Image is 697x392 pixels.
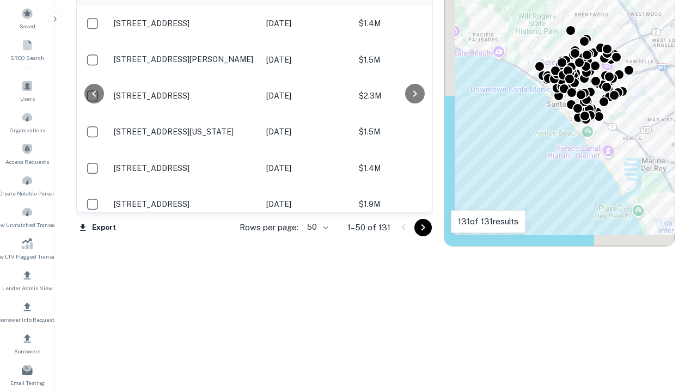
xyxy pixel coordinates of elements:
[20,94,35,103] span: Users
[3,76,51,105] a: Users
[20,22,35,30] span: Saved
[3,3,51,33] a: Saved
[3,107,51,137] a: Organizations
[114,91,255,101] p: [STREET_ADDRESS]
[266,54,348,66] p: [DATE]
[3,265,51,295] a: Lender Admin View
[266,126,348,138] p: [DATE]
[3,328,51,358] a: Borrowers
[359,198,468,210] p: $1.9M
[359,90,468,102] p: $2.3M
[14,347,40,356] span: Borrowers
[266,17,348,29] p: [DATE]
[114,163,255,173] p: [STREET_ADDRESS]
[114,127,255,137] p: [STREET_ADDRESS][US_STATE]
[2,284,53,292] span: Lender Admin View
[359,162,468,174] p: $1.4M
[3,297,51,326] a: Borrower Info Requests
[3,202,51,231] a: Review Unmatched Transactions
[359,126,468,138] p: $1.5M
[266,198,348,210] p: [DATE]
[359,17,468,29] p: $1.4M
[3,360,51,389] a: Email Testing
[266,90,348,102] p: [DATE]
[10,53,44,62] span: SREO Search
[347,221,390,234] p: 1–50 of 131
[240,221,298,234] p: Rows per page:
[10,126,45,134] span: Organizations
[3,35,51,64] a: SREO Search
[643,305,697,357] iframe: Chat Widget
[10,378,45,387] span: Email Testing
[76,219,119,236] button: Export
[114,54,255,64] p: [STREET_ADDRESS][PERSON_NAME]
[458,215,518,228] p: 131 of 131 results
[303,219,330,235] div: 50
[5,157,49,166] span: Access Requests
[114,199,255,209] p: [STREET_ADDRESS]
[414,219,432,236] button: Go to next page
[3,139,51,168] a: Access Requests
[3,170,51,200] a: Create Notable Person
[3,234,51,263] a: Review LTV Flagged Transactions
[114,19,255,28] p: [STREET_ADDRESS]
[359,54,468,66] p: $1.5M
[266,162,348,174] p: [DATE]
